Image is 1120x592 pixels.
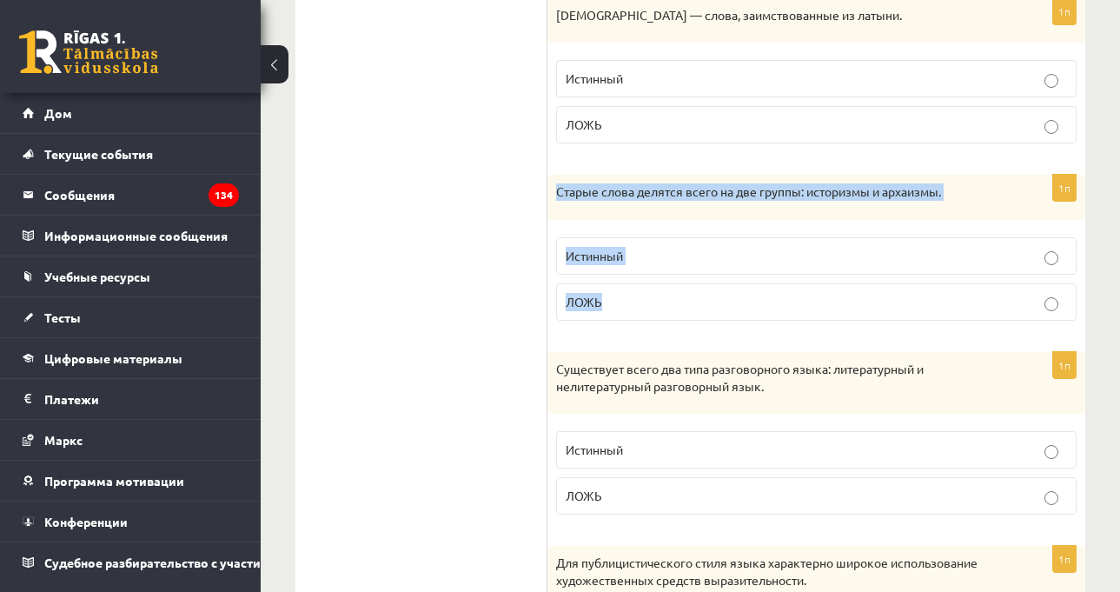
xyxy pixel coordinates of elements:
font: Маркс [44,432,83,448]
font: Старые слова делятся всего на две группы: историзмы и архаизмы. [556,183,941,199]
input: Истинный [1044,445,1058,459]
a: Судебное разбирательство с участием [PERSON_NAME] [23,542,239,582]
font: Конференции [44,514,128,529]
font: Истинный [566,70,623,86]
input: ЛОЖЬ [1044,120,1058,134]
a: Программа мотивации [23,461,239,501]
a: Сообщения134 [23,175,239,215]
font: Программа мотивации [44,473,184,489]
a: Рижская 1-я средняя школа заочного обучения [19,30,158,74]
font: 134 [215,188,233,202]
font: Для публицистического стиля языка характерно широкое использование художественных средств выразит... [556,555,978,588]
font: Истинный [566,248,623,263]
font: Сообщения [44,187,115,203]
input: Истинный [1044,74,1058,88]
input: Истинный [1044,251,1058,265]
a: Учебные ресурсы [23,256,239,296]
font: [DEMOGRAPHIC_DATA] — слова, заимствованные из латыни. [556,7,902,23]
font: ЛОЖЬ [566,488,602,503]
font: Существует всего два типа разговорного языка: литературный и нелитературный разговорный язык. [556,361,924,394]
a: Дом [23,93,239,133]
input: ЛОЖЬ [1044,491,1058,505]
a: Платежи [23,379,239,419]
font: ЛОЖЬ [566,294,602,309]
font: Информационные сообщения [44,228,228,243]
a: Цифровые материалы [23,338,239,378]
font: Платежи [44,391,99,407]
font: 1п [1058,552,1070,566]
font: Истинный [566,442,623,457]
font: 1п [1058,358,1070,372]
font: Тесты [44,309,81,325]
font: Дом [44,105,72,121]
font: Судебное разбирательство с участием [PERSON_NAME] [44,555,380,570]
a: Информационные сообщения [23,216,239,256]
font: 1п [1058,181,1070,195]
font: 1п [1058,4,1070,18]
font: ЛОЖЬ [566,116,602,132]
a: Маркс [23,420,239,460]
a: Конференции [23,502,239,542]
a: Текущие события [23,134,239,174]
font: Текущие события [44,146,153,162]
font: Цифровые материалы [44,350,182,366]
a: Тесты [23,297,239,337]
input: ЛОЖЬ [1044,297,1058,311]
font: Учебные ресурсы [44,269,150,284]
